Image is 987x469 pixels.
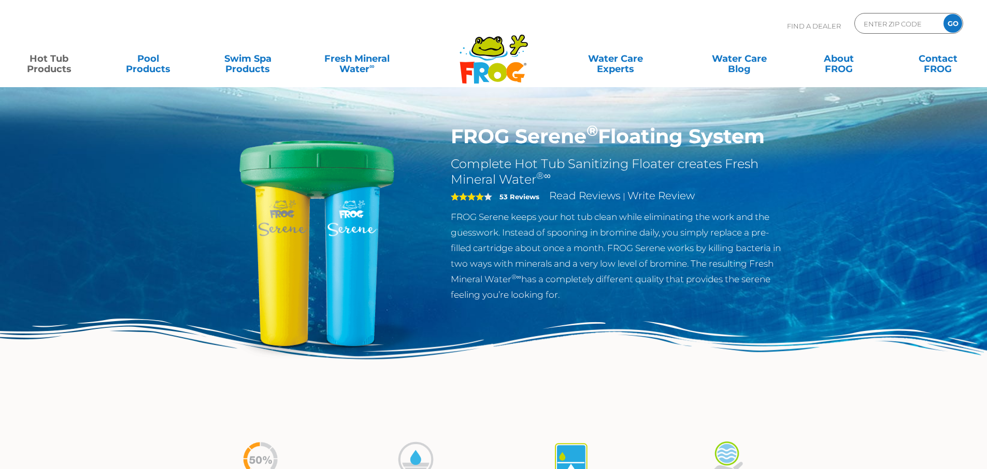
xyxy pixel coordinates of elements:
[451,209,789,302] p: FROG Serene keeps your hot tub clean while eliminating the work and the guesswork. Instead of spo...
[451,156,789,187] h2: Complete Hot Tub Sanitizing Floater creates Fresh Mineral Water
[553,48,678,69] a: Water CareExperts
[451,125,789,148] h1: FROG Serene Floating System
[623,191,625,201] span: |
[627,189,695,202] a: Write Review
[110,48,187,69] a: PoolProducts
[209,48,287,69] a: Swim SpaProducts
[700,48,778,69] a: Water CareBlog
[787,13,841,39] p: Find A Dealer
[308,48,405,69] a: Fresh MineralWater∞
[10,48,88,69] a: Hot TubProducts
[800,48,877,69] a: AboutFROG
[451,192,484,201] span: 4
[549,189,621,202] a: Read Reviews
[587,121,598,140] sup: ®
[943,14,962,33] input: GO
[511,273,521,281] sup: ®∞
[198,125,436,362] img: hot-tub-product-serene-floater.png
[454,21,534,84] img: Frog Products Logo
[536,170,551,182] sup: ®∞
[369,62,375,70] sup: ∞
[899,48,977,69] a: ContactFROG
[499,192,539,201] strong: 53 Reviews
